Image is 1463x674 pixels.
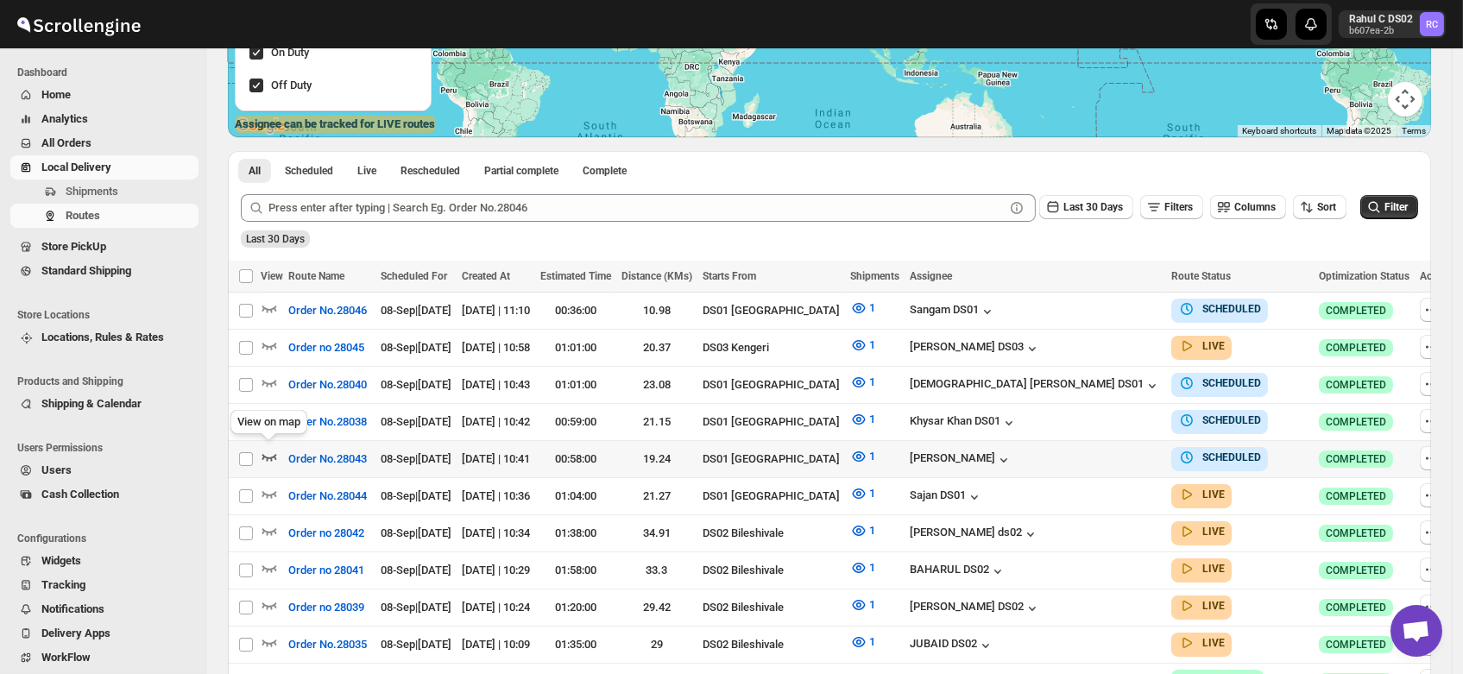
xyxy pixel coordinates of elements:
[540,339,611,356] div: 01:01:00
[1202,600,1225,612] b: LIVE
[288,270,344,282] span: Route Name
[621,636,692,653] div: 29
[540,636,611,653] div: 01:35:00
[910,600,1041,617] div: [PERSON_NAME] DS02
[381,526,451,539] span: 08-Sep | [DATE]
[1326,415,1386,429] span: COMPLETED
[703,525,840,542] div: DS02 Bileshivale
[703,339,840,356] div: DS03 Kengeri
[1326,304,1386,318] span: COMPLETED
[540,270,611,282] span: Estimated Time
[1178,597,1225,614] button: LIVE
[703,562,840,579] div: DS02 Bileshivale
[41,397,142,410] span: Shipping & Calendar
[850,270,899,282] span: Shipments
[621,413,692,431] div: 21.15
[1178,375,1261,392] button: SCHEDULED
[484,164,558,178] span: Partial complete
[910,526,1039,543] button: [PERSON_NAME] ds02
[10,621,199,646] button: Delivery Apps
[1384,201,1408,213] span: Filter
[840,294,886,322] button: 1
[703,488,840,505] div: DS01 [GEOGRAPHIC_DATA]
[703,270,756,282] span: Starts From
[462,270,510,282] span: Created At
[1178,412,1261,429] button: SCHEDULED
[621,562,692,579] div: 33.3
[10,180,199,204] button: Shipments
[1164,201,1193,213] span: Filters
[41,602,104,615] span: Notifications
[1039,195,1133,219] button: Last 30 Days
[41,554,81,567] span: Widgets
[1349,12,1413,26] p: Rahul C DS02
[10,392,199,416] button: Shipping & Calendar
[41,627,110,639] span: Delivery Apps
[869,524,875,537] span: 1
[1202,303,1261,315] b: SCHEDULED
[10,325,199,350] button: Locations, Rules & Rates
[540,599,611,616] div: 01:20:00
[1349,26,1413,36] p: b607ea-2b
[462,450,530,468] div: [DATE] | 10:41
[869,487,875,500] span: 1
[1178,337,1225,355] button: LIVE
[1178,560,1225,577] button: LIVE
[288,376,367,394] span: Order No.28040
[703,599,840,616] div: DS02 Bileshivale
[910,563,1006,580] div: BAHARUL DS02
[621,450,692,468] div: 19.24
[381,601,451,614] span: 08-Sep | [DATE]
[238,159,271,183] button: All routes
[840,517,886,545] button: 1
[381,452,451,465] span: 08-Sep | [DATE]
[1339,10,1446,38] button: User menu
[1388,82,1422,117] button: Map camera controls
[41,136,91,149] span: All Orders
[271,79,312,91] span: Off Duty
[621,599,692,616] div: 29.42
[10,107,199,131] button: Analytics
[869,338,875,351] span: 1
[583,164,627,178] span: Complete
[703,302,840,319] div: DS01 [GEOGRAPHIC_DATA]
[381,415,451,428] span: 08-Sep | [DATE]
[540,525,611,542] div: 01:38:00
[41,488,119,501] span: Cash Collection
[1420,270,1450,282] span: Action
[17,441,199,455] span: Users Permissions
[288,488,367,505] span: Order No.28044
[910,377,1161,394] div: [DEMOGRAPHIC_DATA] [PERSON_NAME] DS01
[232,115,289,137] img: Google
[288,339,364,356] span: Order no 28045
[41,578,85,591] span: Tracking
[910,488,983,506] div: Sajan DS01
[288,450,367,468] span: Order No.28043
[1360,195,1418,219] button: Filter
[1063,201,1123,213] span: Last 30 Days
[910,340,1041,357] button: [PERSON_NAME] DS03
[621,270,692,282] span: Distance (KMs)
[381,270,447,282] span: Scheduled For
[703,376,840,394] div: DS01 [GEOGRAPHIC_DATA]
[17,308,199,322] span: Store Locations
[278,297,377,324] button: Order No.28046
[10,646,199,670] button: WorkFlow
[910,414,1018,431] button: Khysar Khan DS01
[381,378,451,391] span: 08-Sep | [DATE]
[1178,523,1225,540] button: LIVE
[10,482,199,507] button: Cash Collection
[278,482,377,510] button: Order No.28044
[1326,452,1386,466] span: COMPLETED
[840,406,886,433] button: 1
[278,334,375,362] button: Order no 28045
[462,599,530,616] div: [DATE] | 10:24
[232,115,289,137] a: Open this area in Google Maps (opens a new window)
[910,637,994,654] button: JUBAID DS02
[1202,414,1261,426] b: SCHEDULED
[462,339,530,356] div: [DATE] | 10:58
[17,66,199,79] span: Dashboard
